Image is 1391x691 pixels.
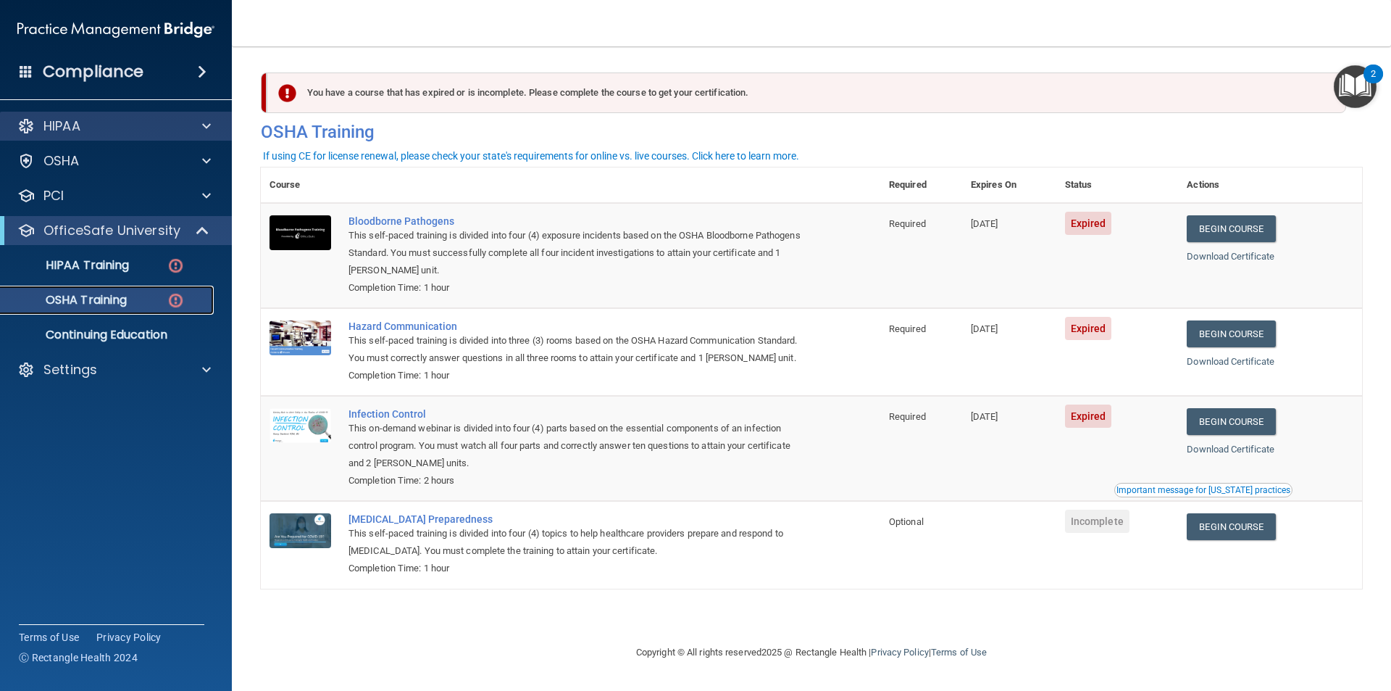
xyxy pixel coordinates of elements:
div: Copyright © All rights reserved 2025 @ Rectangle Health | | [547,629,1076,676]
a: Hazard Communication [348,320,808,332]
a: Privacy Policy [871,647,928,658]
a: Bloodborne Pathogens [348,215,808,227]
span: Required [889,323,926,334]
div: This on-demand webinar is divided into four (4) parts based on the essential components of an inf... [348,420,808,472]
div: 2 [1371,74,1376,93]
a: OSHA [17,152,211,170]
span: Ⓒ Rectangle Health 2024 [19,650,138,665]
span: Optional [889,516,924,527]
a: Begin Course [1187,408,1275,435]
a: Begin Course [1187,215,1275,242]
div: Important message for [US_STATE] practices [1116,486,1290,495]
button: Read this if you are a dental practitioner in the state of CA [1114,483,1292,497]
span: Required [889,218,926,229]
th: Course [261,167,340,203]
p: HIPAA [43,117,80,135]
span: Expired [1065,212,1112,235]
a: Begin Course [1187,513,1275,540]
p: OfficeSafe University [43,222,180,239]
div: Completion Time: 2 hours [348,472,808,489]
a: Settings [17,361,211,378]
a: Terms of Use [931,647,987,658]
th: Actions [1178,167,1362,203]
div: This self-paced training is divided into four (4) topics to help healthcare providers prepare and... [348,525,808,560]
p: OSHA Training [9,293,127,307]
th: Required [880,167,962,203]
a: PCI [17,187,211,204]
p: Settings [43,361,97,378]
th: Expires On [962,167,1056,203]
h4: Compliance [43,62,143,82]
span: Expired [1065,405,1112,428]
a: [MEDICAL_DATA] Preparedness [348,513,808,525]
span: Expired [1065,317,1112,340]
a: Download Certificate [1187,356,1274,367]
div: Completion Time: 1 hour [348,367,808,384]
button: Open Resource Center, 2 new notifications [1334,65,1377,108]
div: This self-paced training is divided into four (4) exposure incidents based on the OSHA Bloodborne... [348,227,808,279]
a: Download Certificate [1187,251,1274,262]
h4: OSHA Training [261,122,1362,142]
img: danger-circle.6113f641.png [167,291,185,310]
div: You have a course that has expired or is incomplete. Please complete the course to get your certi... [267,73,1346,113]
span: [DATE] [971,323,998,334]
a: Download Certificate [1187,444,1274,455]
div: This self-paced training is divided into three (3) rooms based on the OSHA Hazard Communication S... [348,332,808,367]
p: PCI [43,187,64,204]
span: Incomplete [1065,510,1129,533]
button: If using CE for license renewal, please check your state's requirements for online vs. live cours... [261,149,801,163]
span: Required [889,411,926,422]
div: If using CE for license renewal, please check your state's requirements for online vs. live cours... [263,151,799,161]
th: Status [1056,167,1179,203]
img: PMB logo [17,15,214,44]
img: danger-circle.6113f641.png [167,257,185,275]
span: [DATE] [971,411,998,422]
p: OSHA [43,152,80,170]
div: Completion Time: 1 hour [348,279,808,297]
span: [DATE] [971,218,998,229]
p: HIPAA Training [9,258,129,273]
a: HIPAA [17,117,211,135]
img: exclamation-circle-solid-danger.72ef9ffc.png [278,84,296,102]
a: Infection Control [348,408,808,420]
div: Completion Time: 1 hour [348,560,808,577]
a: OfficeSafe University [17,222,210,239]
p: Continuing Education [9,328,207,342]
a: Terms of Use [19,630,79,645]
a: Privacy Policy [96,630,162,645]
a: Begin Course [1187,320,1275,347]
